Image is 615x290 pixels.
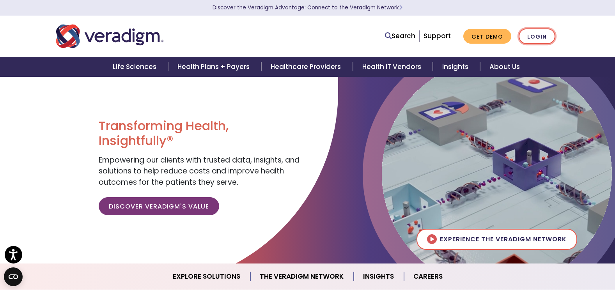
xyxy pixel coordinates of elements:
a: Discover Veradigm's Value [99,197,219,215]
img: Veradigm logo [56,23,163,49]
a: Insights [354,267,404,286]
a: Search [385,31,415,41]
a: About Us [480,57,529,77]
a: Life Sciences [103,57,168,77]
a: Insights [433,57,480,77]
a: Healthcare Providers [261,57,353,77]
h1: Transforming Health, Insightfully® [99,118,301,149]
a: Login [519,28,555,44]
a: Health IT Vendors [353,57,433,77]
a: Careers [404,267,452,286]
a: Get Demo [463,29,511,44]
a: The Veradigm Network [250,267,354,286]
span: Empowering our clients with trusted data, insights, and solutions to help reduce costs and improv... [99,155,300,187]
span: Learn More [399,4,402,11]
a: Discover the Veradigm Advantage: Connect to the Veradigm NetworkLearn More [213,4,402,11]
a: Health Plans + Payers [168,57,261,77]
a: Support [424,31,451,41]
a: Explore Solutions [163,267,250,286]
button: Open CMP widget [4,267,23,286]
iframe: Drift Chat Widget [465,234,606,281]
